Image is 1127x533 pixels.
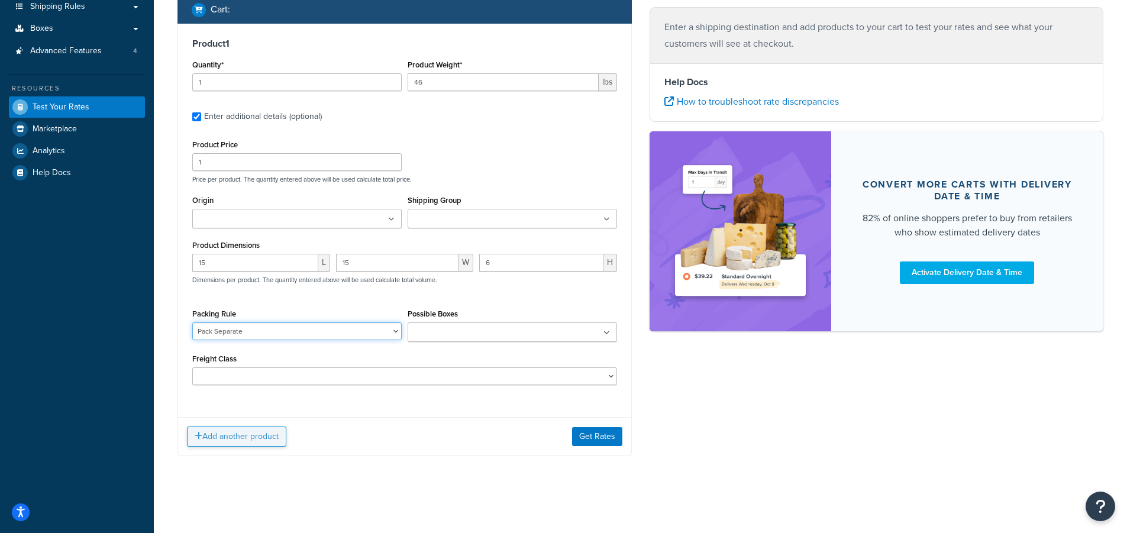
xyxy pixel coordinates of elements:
div: Convert more carts with delivery date & time [860,179,1076,202]
h4: Help Docs [664,75,1089,89]
label: Shipping Group [408,196,461,205]
input: Enter additional details (optional) [192,112,201,121]
label: Product Weight* [408,60,462,69]
a: Activate Delivery Date & Time [900,261,1034,284]
p: Enter a shipping destination and add products to your cart to test your rates and see what your c... [664,19,1089,52]
span: Marketplace [33,124,77,134]
label: Product Dimensions [192,241,260,250]
input: 0 [192,73,402,91]
span: lbs [599,73,617,91]
a: Marketplace [9,118,145,140]
div: 82% of online shoppers prefer to buy from retailers who show estimated delivery dates [860,211,1076,240]
span: W [458,254,473,272]
input: 0.00 [408,73,599,91]
span: Advanced Features [30,46,102,56]
span: H [603,254,617,272]
div: Enter additional details (optional) [204,108,322,125]
p: Dimensions per product. The quantity entered above will be used calculate total volume. [189,276,437,284]
li: Advanced Features [9,40,145,62]
span: 4 [133,46,137,56]
a: Analytics [9,140,145,161]
button: Add another product [187,427,286,447]
h2: Cart : [211,4,230,15]
label: Packing Rule [192,309,236,318]
span: Test Your Rates [33,102,89,112]
button: Open Resource Center [1086,492,1115,521]
label: Possible Boxes [408,309,458,318]
span: Shipping Rules [30,2,85,12]
label: Product Price [192,140,238,149]
a: Help Docs [9,162,145,183]
h3: Product 1 [192,38,617,50]
a: How to troubleshoot rate discrepancies [664,95,839,108]
span: L [318,254,330,272]
a: Advanced Features4 [9,40,145,62]
a: Boxes [9,18,145,40]
p: Price per product. The quantity entered above will be used calculate total price. [189,175,620,183]
div: Resources [9,83,145,93]
label: Freight Class [192,354,237,363]
button: Get Rates [572,427,622,446]
span: Analytics [33,146,65,156]
img: feature-image-ddt-36eae7f7280da8017bfb280eaccd9c446f90b1fe08728e4019434db127062ab4.png [667,149,813,314]
span: Boxes [30,24,53,34]
a: Test Your Rates [9,96,145,118]
label: Origin [192,196,214,205]
span: Help Docs [33,168,71,178]
label: Quantity* [192,60,224,69]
